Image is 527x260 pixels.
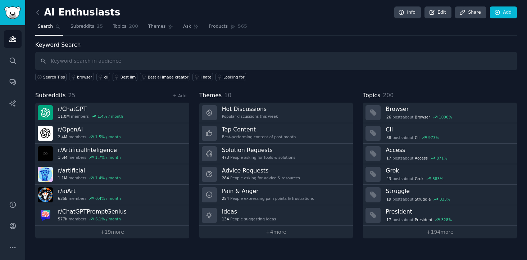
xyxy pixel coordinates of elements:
h3: r/ artificial [58,167,121,174]
div: members [58,114,123,119]
div: members [58,196,121,201]
a: Access17postsaboutAccess871% [363,144,517,164]
div: 1.4 % / month [97,114,123,119]
a: Ask [181,21,201,36]
div: post s about [386,175,444,182]
div: post s about [386,155,448,161]
a: President17postsaboutPresident328% [363,205,517,226]
span: 25 [68,92,76,99]
a: r/ChatGPT11.0Mmembers1.4% / month [35,103,189,123]
span: 577k [58,216,67,221]
div: Best ai image creator [148,75,188,80]
a: r/artificial1.1Mmembers1.4% / month [35,164,189,185]
div: 1.4 % / month [95,175,121,180]
a: Browser26postsaboutBrowser1000% [363,103,517,123]
img: GummySearch logo [4,6,21,19]
h3: r/ ChatGPT [58,105,123,113]
h3: Browser [386,105,512,113]
a: Best ai image creator [140,73,190,81]
a: Solution Requests473People asking for tools & solutions [199,144,353,164]
h3: Hot Discussions [222,105,278,113]
a: Share [455,6,486,19]
div: 1.7 % / month [95,155,121,160]
a: Struggle19postsaboutStruggle333% [363,185,517,205]
h3: r/ ArtificialInteligence [58,146,121,154]
a: browser [69,73,94,81]
h3: Cli [386,126,512,133]
a: Topics200 [110,21,141,36]
button: Search Tips [35,73,67,81]
div: post s about [386,216,453,223]
div: 1000 % [439,115,452,120]
div: 333 % [440,197,450,202]
a: Top ContentBest-performing content of past month [199,123,353,144]
a: Ideas134People suggesting ideas [199,205,353,226]
div: browser [77,75,92,80]
h3: r/ ChatGPTPromptGenius [58,208,127,215]
span: 25 [97,23,103,30]
a: +19more [35,226,189,238]
span: Themes [148,23,166,30]
a: cli [96,73,110,81]
span: Subreddits [71,23,94,30]
span: Grok [415,176,424,181]
div: 6.1 % / month [95,216,121,221]
label: Keyword Search [35,41,81,48]
div: People expressing pain points & frustrations [222,196,314,201]
span: Cli [415,135,419,140]
span: 10 [224,92,231,99]
div: members [58,175,121,180]
div: cli [104,75,109,80]
span: Topics [363,91,380,100]
div: post s about [386,134,440,141]
div: Best-performing content of past month [222,134,296,139]
div: 328 % [441,217,452,222]
a: Themes [146,21,176,36]
a: +4more [199,226,353,238]
span: Browser [415,115,430,120]
h3: President [386,208,512,215]
div: post s about [386,196,451,202]
span: Search [38,23,53,30]
span: 473 [222,155,229,160]
span: 17 [386,156,391,161]
img: ArtificialInteligence [38,146,53,161]
a: r/ArtificialInteligence1.5Mmembers1.7% / month [35,144,189,164]
a: Products565 [206,21,249,36]
span: Struggle [415,197,431,202]
a: Info [394,6,421,19]
div: People asking for tools & solutions [222,155,295,160]
span: 38 [386,135,391,140]
h3: r/ OpenAI [58,126,121,133]
span: 200 [383,92,394,99]
input: Keyword search in audience [35,52,517,70]
h3: Struggle [386,187,512,195]
span: 19 [386,197,391,202]
div: I hate [200,75,211,80]
a: Grok43postsaboutGrok583% [363,164,517,185]
a: r/OpenAI2.4Mmembers1.5% / month [35,123,189,144]
img: aiArt [38,187,53,202]
img: artificial [38,167,53,182]
div: Looking for [223,75,245,80]
div: People asking for advice & resources [222,175,300,180]
a: Add [490,6,517,19]
span: 11.0M [58,114,69,119]
h3: Access [386,146,512,154]
span: Themes [199,91,222,100]
a: Cli38postsaboutCli973% [363,123,517,144]
h3: Pain & Anger [222,187,314,195]
img: ChatGPT [38,105,53,120]
h2: AI Enthusiasts [35,7,120,18]
span: 635k [58,196,67,201]
div: members [58,216,127,221]
div: Popular discussions this week [222,114,278,119]
div: post s about [386,114,453,120]
img: ChatGPTPromptGenius [38,208,53,223]
div: 1.5 % / month [95,134,121,139]
span: 17 [386,217,391,222]
h3: Solution Requests [222,146,295,154]
div: members [58,134,121,139]
a: Advice Requests284People asking for advice & resources [199,164,353,185]
span: 1.5M [58,155,67,160]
